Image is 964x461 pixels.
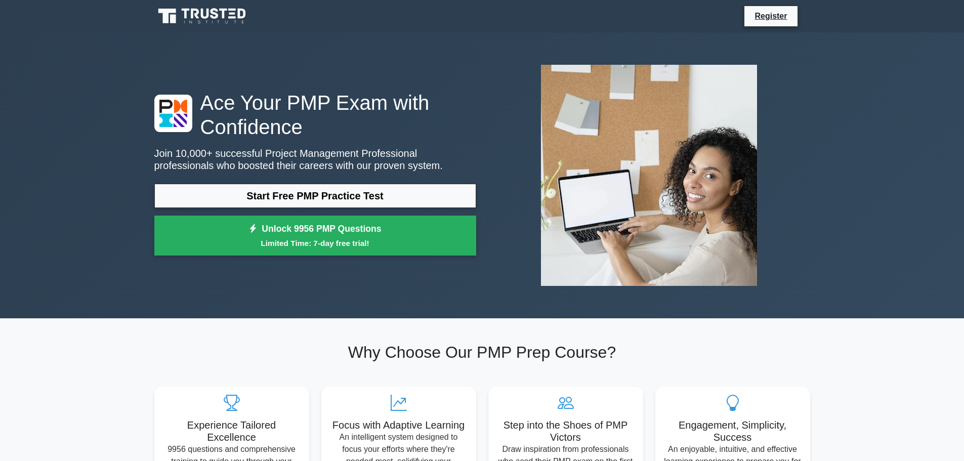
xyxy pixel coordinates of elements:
h5: Engagement, Simplicity, Success [663,419,802,443]
h5: Step into the Shoes of PMP Victors [496,419,635,443]
h5: Focus with Adaptive Learning [329,419,468,431]
a: Register [748,10,793,22]
p: Join 10,000+ successful Project Management Professional professionals who boosted their careers w... [154,147,476,172]
h5: Experience Tailored Excellence [162,419,301,443]
small: Limited Time: 7-day free trial! [167,237,464,249]
a: Start Free PMP Practice Test [154,184,476,208]
h2: Why Choose Our PMP Prep Course? [154,343,810,362]
h1: Ace Your PMP Exam with Confidence [154,91,476,139]
a: Unlock 9956 PMP QuestionsLimited Time: 7-day free trial! [154,216,476,256]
